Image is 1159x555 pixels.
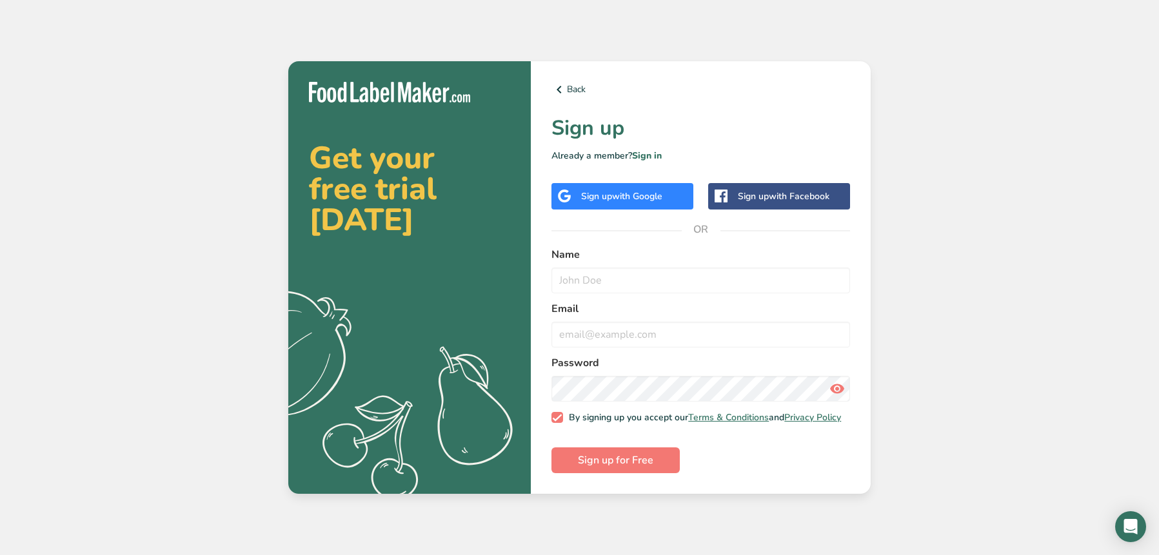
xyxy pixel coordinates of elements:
img: Food Label Maker [309,82,470,103]
label: Email [551,301,850,316]
span: OR [682,210,720,249]
div: Open Intercom Messenger [1115,511,1146,542]
p: Already a member? [551,149,850,162]
a: Back [551,82,850,97]
span: with Google [612,190,662,202]
a: Sign in [632,150,662,162]
a: Privacy Policy [784,411,841,424]
h2: Get your free trial [DATE] [309,142,510,235]
input: John Doe [551,268,850,293]
a: Terms & Conditions [688,411,769,424]
span: Sign up for Free [578,453,653,468]
label: Name [551,247,850,262]
div: Sign up [581,190,662,203]
span: By signing up you accept our and [563,412,842,424]
label: Password [551,355,850,371]
div: Sign up [738,190,829,203]
span: with Facebook [769,190,829,202]
button: Sign up for Free [551,447,680,473]
h1: Sign up [551,113,850,144]
input: email@example.com [551,322,850,347]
